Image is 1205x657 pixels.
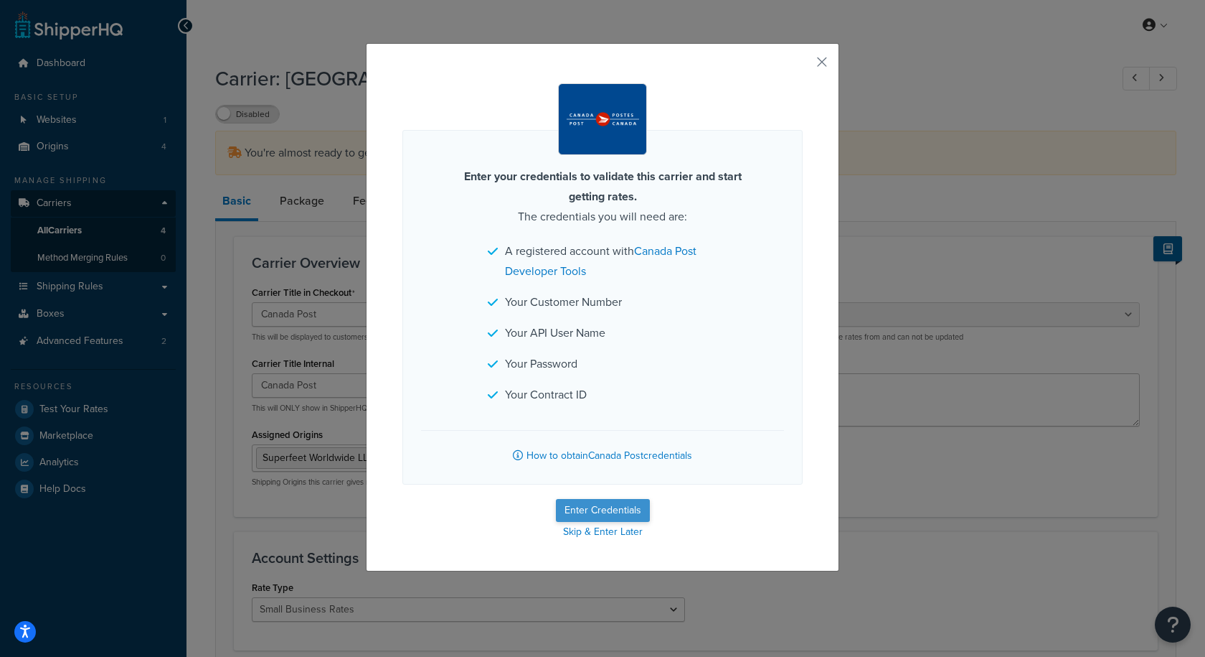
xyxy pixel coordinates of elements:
strong: Enter your credentials to validate this carrier and start getting rates. [464,168,742,205]
li: A registered account with [488,241,717,281]
button: Enter Credentials [556,499,650,522]
li: Your Password [488,354,717,374]
li: Your Contract ID [488,385,717,405]
li: Your API User Name [488,323,717,343]
li: Your Customer Number [488,292,717,312]
a: How to obtainCanada Postcredentials [421,430,784,466]
a: Skip & Enter Later [402,522,803,542]
img: Canada Post [562,86,644,152]
p: The credentials you will need are: [445,167,760,227]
